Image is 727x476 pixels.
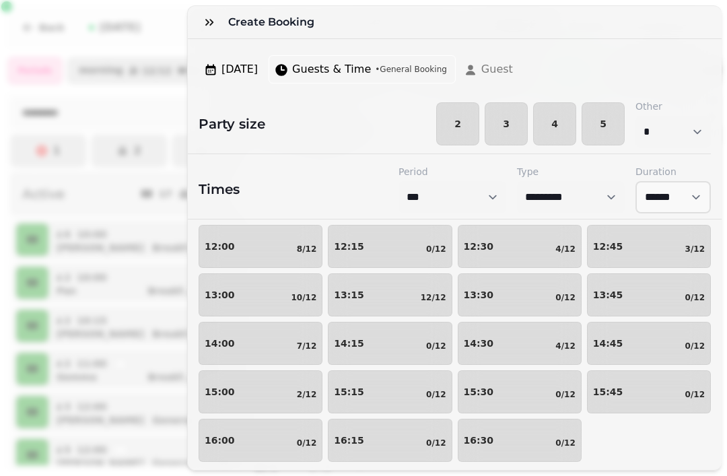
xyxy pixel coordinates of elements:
p: 12:00 [205,242,235,251]
p: 13:15 [334,290,364,300]
button: 14:007/12 [199,322,322,365]
p: 15:30 [464,387,494,397]
button: 2 [436,102,479,145]
p: 0/12 [685,292,705,303]
button: 16:300/12 [458,419,582,462]
p: 12/12 [421,292,446,303]
p: 4/12 [555,244,575,254]
p: 0/12 [685,389,705,400]
label: Duration [635,165,711,178]
p: 8/12 [297,244,316,254]
p: 10/12 [291,292,316,303]
button: 16:150/12 [328,419,452,462]
button: 12:008/12 [199,225,322,268]
span: [DATE] [221,61,258,77]
p: 12:45 [593,242,623,251]
p: 14:30 [464,339,494,348]
p: 0/12 [426,341,446,351]
p: 14:15 [334,339,364,348]
p: 14:45 [593,339,623,348]
button: 12:453/12 [587,225,711,268]
p: 16:30 [464,436,494,445]
p: 15:45 [593,387,623,397]
p: 13:45 [593,290,623,300]
span: • General Booking [375,64,447,75]
button: 13:0010/12 [199,273,322,316]
button: 15:150/12 [328,370,452,413]
p: 0/12 [555,389,575,400]
button: 4 [533,102,576,145]
p: 4/12 [555,341,575,351]
span: Guests & Time [292,61,371,77]
span: 3 [496,119,516,129]
button: 12:304/12 [458,225,582,268]
p: 7/12 [297,341,316,351]
p: 0/12 [685,341,705,351]
button: 14:450/12 [587,322,711,365]
button: 15:450/12 [587,370,711,413]
button: 3 [485,102,528,145]
button: 12:150/12 [328,225,452,268]
p: 0/12 [426,389,446,400]
p: 2/12 [297,389,316,400]
button: 5 [582,102,625,145]
p: 13:30 [464,290,494,300]
p: 0/12 [555,438,575,448]
p: 0/12 [555,292,575,303]
span: 4 [545,119,565,129]
p: 0/12 [426,438,446,448]
span: Guest [481,61,513,77]
p: 0/12 [426,244,446,254]
label: Type [517,165,625,178]
p: 14:00 [205,339,235,348]
p: 16:15 [334,436,364,445]
button: 15:300/12 [458,370,582,413]
p: 12:30 [464,242,494,251]
h3: Create Booking [228,14,320,30]
button: 14:304/12 [458,322,582,365]
p: 0/12 [297,438,316,448]
h2: Times [199,180,240,199]
button: 13:1512/12 [328,273,452,316]
button: 14:150/12 [328,322,452,365]
button: 16:000/12 [199,419,322,462]
h2: Party size [188,114,265,133]
label: Period [399,165,506,178]
label: Other [635,100,711,113]
p: 13:00 [205,290,235,300]
p: 12:15 [334,242,364,251]
button: 13:300/12 [458,273,582,316]
p: 15:00 [205,387,235,397]
button: 15:002/12 [199,370,322,413]
p: 3/12 [685,244,705,254]
span: 2 [448,119,468,129]
p: 16:00 [205,436,235,445]
button: 13:450/12 [587,273,711,316]
p: 15:15 [334,387,364,397]
span: 5 [593,119,613,129]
